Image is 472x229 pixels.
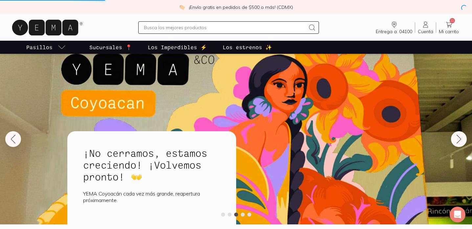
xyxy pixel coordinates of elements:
a: Los Imperdibles ⚡️ [146,41,208,54]
span: Mi carrito [439,29,459,34]
a: Cuenta [415,21,436,34]
h2: ¡No cerramos, estamos creciendo! ¡Volvemos pronto! 👐 [83,147,220,182]
p: ¡Envío gratis en pedidos de $500 o más! (CDMX) [189,4,293,10]
p: Sucursales 📍 [89,43,132,51]
input: Busca los mejores productos [144,24,305,31]
a: Entrega a: 04100 [373,21,415,34]
p: Los Imperdibles ⚡️ [148,43,207,51]
a: Los estrenos ✨ [221,41,273,54]
img: check [179,4,185,10]
p: Los estrenos ✨ [223,43,272,51]
a: 11Mi carrito [436,21,461,34]
span: Cuenta [418,29,433,34]
p: YEMA Coyoacán cada vez más grande, reapertura próximamente. [83,190,220,203]
div: Open Intercom Messenger [450,207,465,222]
span: Entrega a: 04100 [376,29,412,34]
p: Pasillos [26,43,53,51]
a: Sucursales 📍 [88,41,133,54]
span: 11 [450,18,455,23]
a: pasillo-todos-link [25,41,67,54]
